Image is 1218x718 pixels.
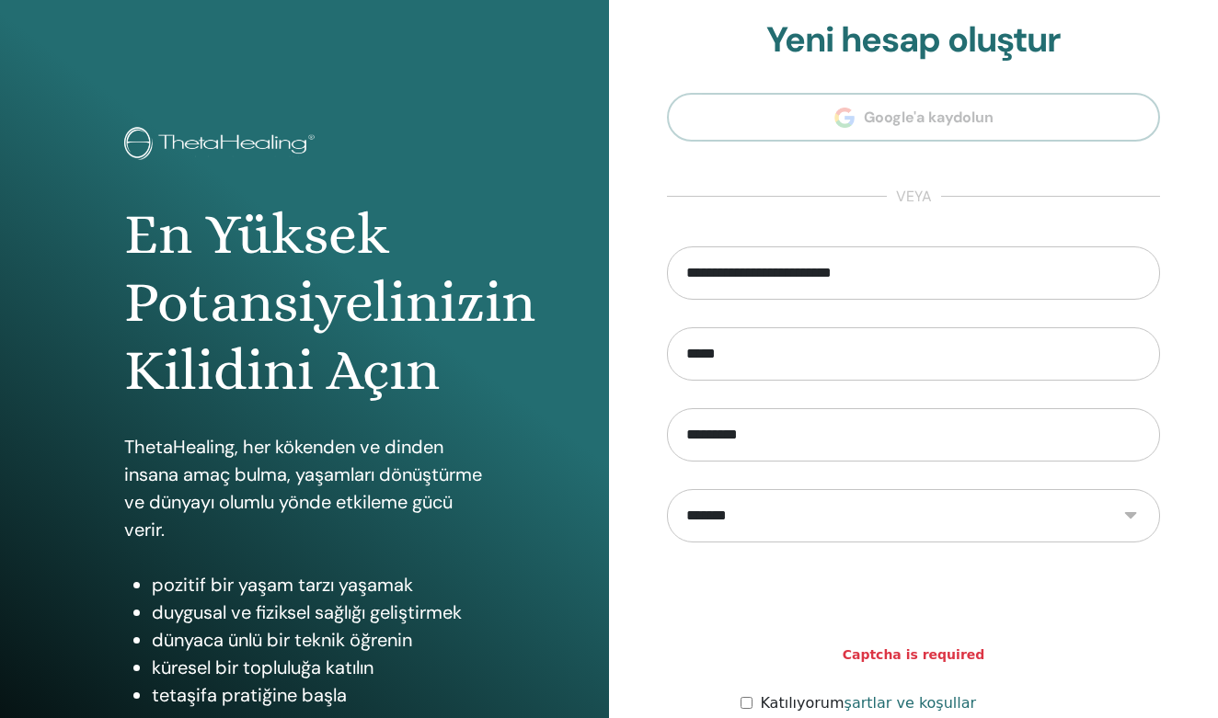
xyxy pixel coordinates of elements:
label: Katılıyorum [760,692,976,714]
li: dünyaca ünlü bir teknik öğrenin [152,626,484,654]
li: pozitif bir yaşam tarzı yaşamak [152,571,484,598]
a: şartlar ve koşullar [845,694,977,712]
strong: Captcha is required [843,645,985,665]
li: duygusal ve fiziksel sağlığı geliştirmek [152,598,484,626]
h1: En Yüksek Potansiyelinizin Kilidini Açın [124,200,484,405]
iframe: reCAPTCHA [774,570,1053,642]
p: ThetaHealing, her kökenden ve dinden insana amaç bulma, yaşamları dönüştürme ve dünyayı olumlu yö... [124,433,484,543]
span: veya [887,186,941,208]
h2: Yeni hesap oluştur [667,19,1160,62]
li: tetaşifa pratiğine başla [152,681,484,709]
li: küresel bir topluluğa katılın [152,654,484,681]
